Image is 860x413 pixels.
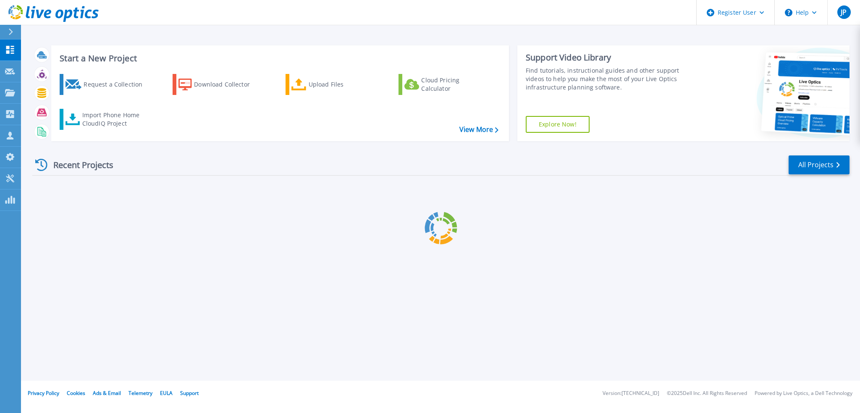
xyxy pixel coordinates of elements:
[841,9,847,16] span: JP
[603,391,659,396] li: Version: [TECHNICAL_ID]
[82,111,148,128] div: Import Phone Home CloudIQ Project
[526,116,590,133] a: Explore Now!
[667,391,747,396] li: © 2025 Dell Inc. All Rights Reserved
[67,389,85,397] a: Cookies
[459,126,498,134] a: View More
[128,389,152,397] a: Telemetry
[160,389,173,397] a: EULA
[399,74,492,95] a: Cloud Pricing Calculator
[173,74,266,95] a: Download Collector
[309,76,376,93] div: Upload Files
[180,389,199,397] a: Support
[526,66,696,92] div: Find tutorials, instructional guides and other support videos to help you make the most of your L...
[194,76,261,93] div: Download Collector
[789,155,850,174] a: All Projects
[421,76,488,93] div: Cloud Pricing Calculator
[84,76,151,93] div: Request a Collection
[526,52,696,63] div: Support Video Library
[60,74,153,95] a: Request a Collection
[32,155,125,175] div: Recent Projects
[755,391,852,396] li: Powered by Live Optics, a Dell Technology
[60,54,498,63] h3: Start a New Project
[28,389,59,397] a: Privacy Policy
[286,74,379,95] a: Upload Files
[93,389,121,397] a: Ads & Email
